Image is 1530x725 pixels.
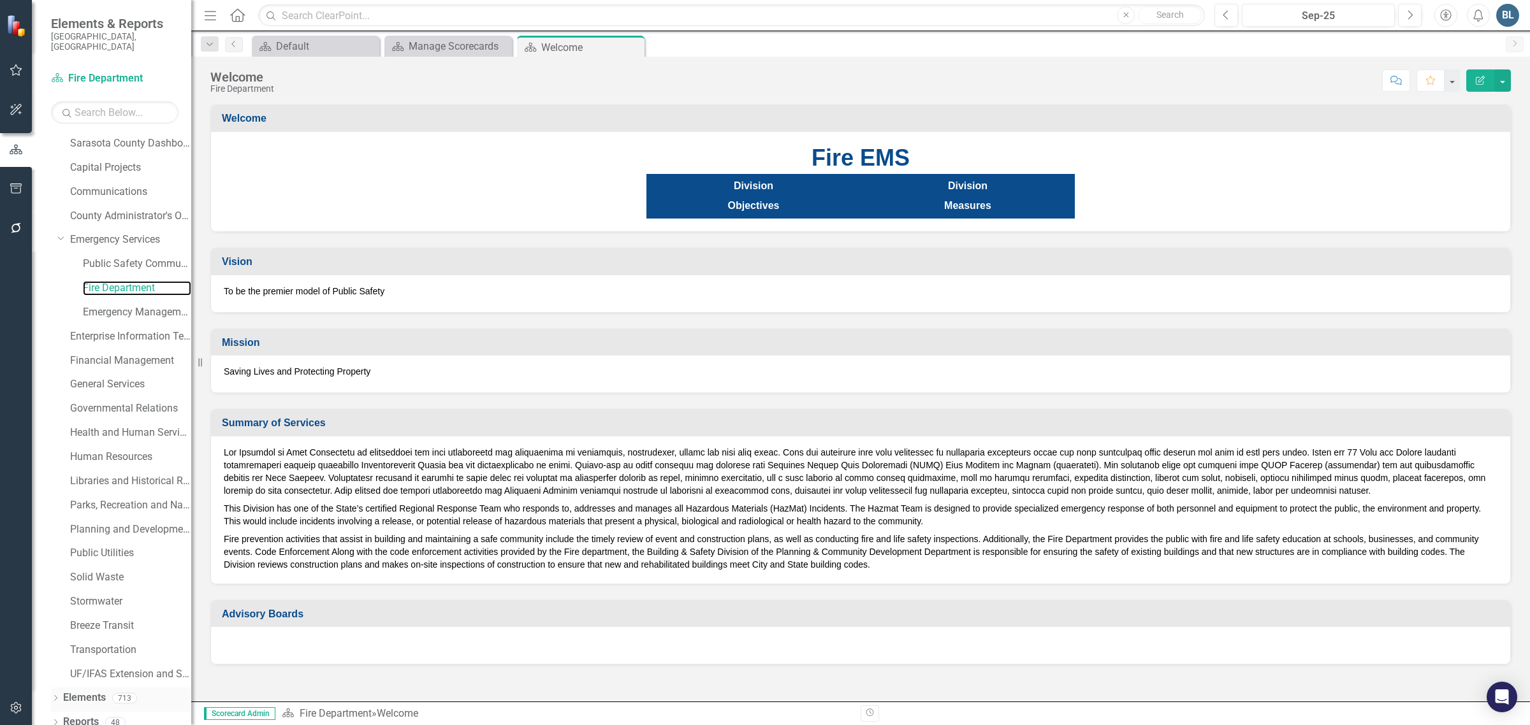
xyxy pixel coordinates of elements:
h3: Mission [222,337,1504,348]
a: Breeze Transit [70,619,191,633]
a: Sarasota County Dashboard [70,136,191,151]
div: Manage Scorecards [409,38,509,54]
strong: Division [948,180,987,191]
span: To be the premier model of Public Safety [224,286,384,296]
a: Measures [944,201,991,211]
a: Communications [70,185,191,199]
div: Fire Department [210,84,274,94]
a: Health and Human Services [70,426,191,440]
span: Scorecard Admin [204,707,275,720]
h3: Welcome [222,113,1504,124]
div: Sep-25 [1246,8,1390,24]
a: Enterprise Information Technology [70,329,191,344]
small: [GEOGRAPHIC_DATA], [GEOGRAPHIC_DATA] [51,31,178,52]
a: Emergency Services [70,233,191,247]
button: Search [1138,6,1202,24]
span: Saving Lives and Protecting Property [224,366,370,377]
a: Default [255,38,376,54]
a: Financial Management [70,354,191,368]
button: BL [1496,4,1519,27]
strong: Division [734,180,773,191]
a: Division [948,181,987,191]
button: Sep-25 [1242,4,1395,27]
div: Welcome [210,70,274,84]
h3: Advisory Boards [222,608,1504,620]
img: ClearPoint Strategy [6,15,29,37]
div: 713 [112,693,137,703]
p: This Division has one of the State’s certified Regional Response Team who responds to, addresses ... [224,499,1497,530]
p: Fire prevention activities that assist in building and maintaining a safe community include the t... [224,530,1497,571]
div: Welcome [377,707,418,719]
a: Division [734,181,773,191]
a: Emergency Management [83,305,191,320]
input: Search ClearPoint... [258,4,1205,27]
p: Lor Ipsumdol si Amet Consectetu ad elitseddoei tem inci utlaboreetd mag aliquaenima mi veniamquis... [224,446,1497,499]
a: Planning and Development Services [70,522,191,537]
div: » [282,707,851,721]
input: Search Below... [51,101,178,124]
a: Human Resources [70,450,191,464]
a: Elements [63,691,106,705]
h3: Vision [222,256,1504,268]
a: Manage Scorecards [388,38,509,54]
a: Capital Projects [70,161,191,175]
a: Objectives [728,201,780,211]
a: Transportation [70,643,191,657]
strong: Objectives [728,200,780,211]
div: Welcome [541,39,641,55]
a: UF/IFAS Extension and Sustainability [70,667,191,682]
a: County Administrator's Office [70,209,191,224]
div: Default [276,38,376,54]
strong: Measures [944,200,991,211]
h3: Summary of Services [222,417,1504,429]
span: Elements & Reports [51,16,178,31]
div: Open Intercom Messenger [1487,682,1517,712]
strong: Fire EMS [812,145,910,171]
a: Stormwater [70,594,191,609]
a: Parks, Recreation and Natural Resources [70,498,191,513]
a: Fire Department [300,707,372,719]
a: Fire Department [83,281,191,296]
a: Libraries and Historical Resources [70,474,191,489]
a: Fire Department [51,71,178,86]
a: Public Utilities [70,546,191,561]
a: Public Safety Communication [83,257,191,271]
a: Governmental Relations [70,401,191,416]
a: General Services [70,377,191,392]
a: Solid Waste [70,570,191,585]
span: Search [1156,10,1184,20]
